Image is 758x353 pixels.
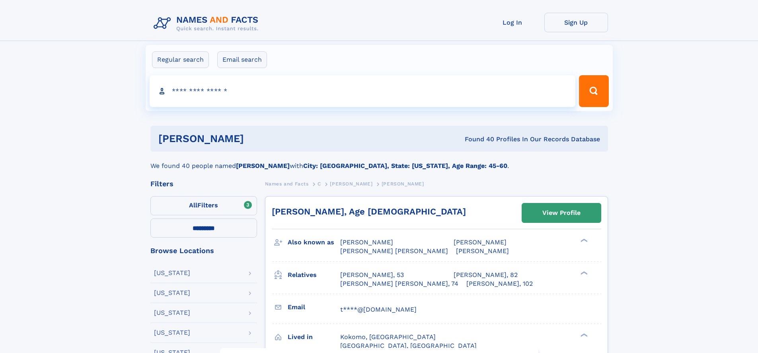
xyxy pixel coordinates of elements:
a: Names and Facts [265,179,309,189]
span: [PERSON_NAME] [382,181,424,187]
a: [PERSON_NAME], 102 [466,279,533,288]
h1: [PERSON_NAME] [158,134,355,144]
b: [PERSON_NAME] [236,162,290,170]
input: search input [150,75,576,107]
button: Search Button [579,75,608,107]
span: [PERSON_NAME] [454,238,507,246]
h3: Email [288,300,340,314]
a: [PERSON_NAME], 82 [454,271,518,279]
div: ❯ [579,270,588,275]
div: ❯ [579,238,588,243]
span: Kokomo, [GEOGRAPHIC_DATA] [340,333,436,341]
a: Log In [481,13,544,32]
div: [US_STATE] [154,310,190,316]
h3: Relatives [288,268,340,282]
span: C [318,181,321,187]
label: Email search [217,51,267,68]
div: [US_STATE] [154,270,190,276]
div: Filters [150,180,257,187]
img: Logo Names and Facts [150,13,265,34]
b: City: [GEOGRAPHIC_DATA], State: [US_STATE], Age Range: 45-60 [303,162,507,170]
label: Regular search [152,51,209,68]
div: [US_STATE] [154,290,190,296]
span: [PERSON_NAME] [340,238,393,246]
span: [GEOGRAPHIC_DATA], [GEOGRAPHIC_DATA] [340,342,477,349]
a: Sign Up [544,13,608,32]
a: View Profile [522,203,601,222]
a: [PERSON_NAME] [PERSON_NAME], 74 [340,279,458,288]
h3: Lived in [288,330,340,344]
a: [PERSON_NAME], Age [DEMOGRAPHIC_DATA] [272,207,466,216]
div: [US_STATE] [154,330,190,336]
h3: Also known as [288,236,340,249]
span: [PERSON_NAME] [456,247,509,255]
a: [PERSON_NAME] [330,179,372,189]
div: Found 40 Profiles In Our Records Database [354,135,600,144]
div: ❯ [579,332,588,337]
a: [PERSON_NAME], 53 [340,271,404,279]
label: Filters [150,196,257,215]
span: [PERSON_NAME] [330,181,372,187]
div: We found 40 people named with . [150,152,608,171]
span: [PERSON_NAME] [PERSON_NAME] [340,247,448,255]
div: Browse Locations [150,247,257,254]
a: C [318,179,321,189]
div: View Profile [542,204,581,222]
span: All [189,201,197,209]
